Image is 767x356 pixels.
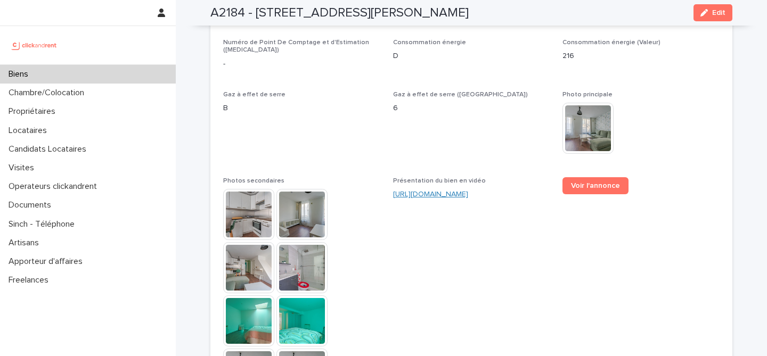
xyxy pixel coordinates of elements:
p: Freelances [4,275,57,285]
img: UCB0brd3T0yccxBKYDjQ [9,35,60,56]
p: D [393,51,550,62]
p: Locataires [4,126,55,136]
span: Photos secondaires [223,178,284,184]
button: Edit [693,4,732,21]
p: 6 [393,103,550,114]
p: Propriétaires [4,106,64,117]
h2: A2184 - [STREET_ADDRESS][PERSON_NAME] [210,5,469,21]
span: Edit [712,9,725,16]
span: Voir l'annonce [571,182,620,189]
p: Candidats Locataires [4,144,95,154]
p: Sinch - Téléphone [4,219,83,229]
p: Biens [4,69,37,79]
span: Photo principale [562,92,613,98]
span: Consommation énergie [393,39,466,46]
a: Voir l'annonce [562,177,629,194]
p: Apporteur d'affaires [4,256,91,267]
p: Artisans [4,238,47,248]
span: Consommation énergie (Valeur) [562,39,660,46]
span: Gaz à effet de serre [223,92,285,98]
p: B [223,103,380,114]
span: Présentation du bien en vidéo [393,178,486,184]
p: Visites [4,163,43,173]
p: Chambre/Colocation [4,88,93,98]
span: Gaz à effet de serre ([GEOGRAPHIC_DATA]) [393,92,528,98]
p: 216 [562,51,720,62]
p: Operateurs clickandrent [4,181,105,192]
p: - [223,59,380,70]
p: Documents [4,200,60,210]
a: [URL][DOMAIN_NAME] [393,191,468,198]
span: Numéro de Point De Comptage et d'Estimation ([MEDICAL_DATA]) [223,39,369,53]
